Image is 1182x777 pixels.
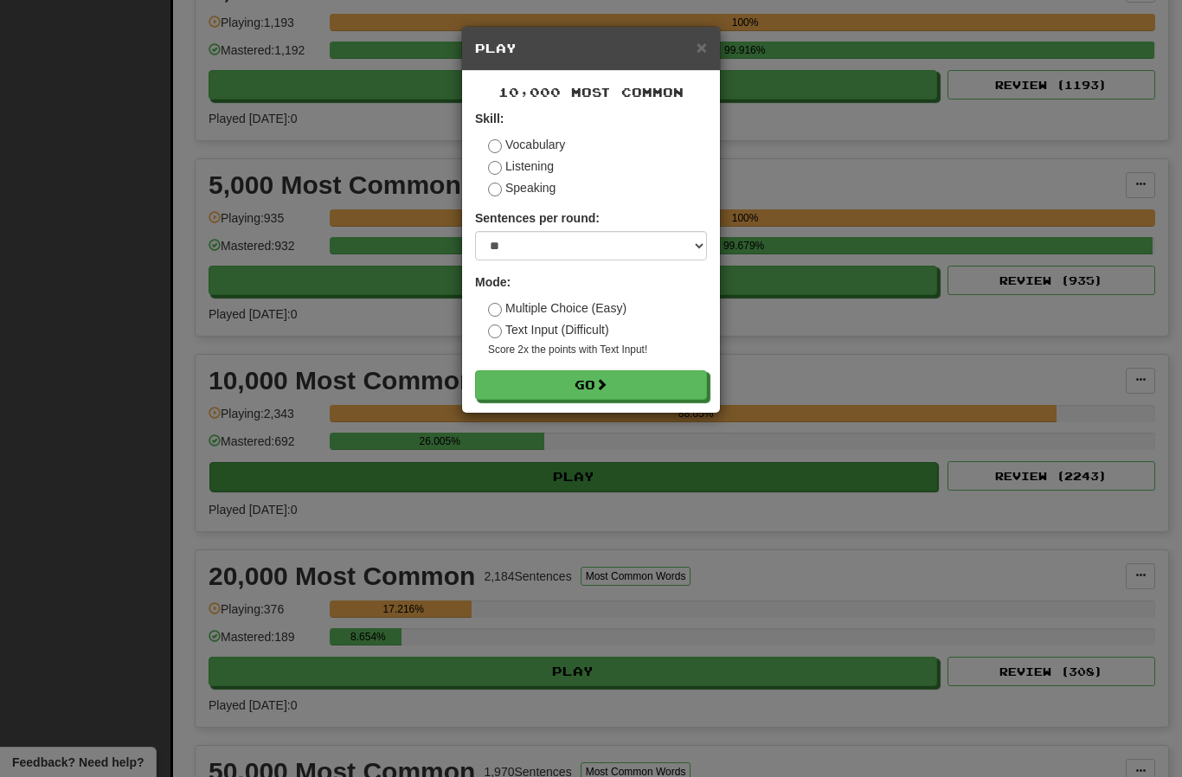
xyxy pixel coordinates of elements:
[488,157,554,175] label: Listening
[488,299,626,317] label: Multiple Choice (Easy)
[475,275,511,289] strong: Mode:
[488,161,502,175] input: Listening
[697,38,707,56] button: Close
[697,37,707,57] span: ×
[498,85,684,100] span: 10,000 Most Common
[488,139,502,153] input: Vocabulary
[488,321,609,338] label: Text Input (Difficult)
[488,179,556,196] label: Speaking
[475,112,504,125] strong: Skill:
[488,303,502,317] input: Multiple Choice (Easy)
[488,183,502,196] input: Speaking
[488,136,565,153] label: Vocabulary
[488,343,707,357] small: Score 2x the points with Text Input !
[475,209,600,227] label: Sentences per round:
[475,40,707,57] h5: Play
[475,370,707,400] button: Go
[488,324,502,338] input: Text Input (Difficult)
